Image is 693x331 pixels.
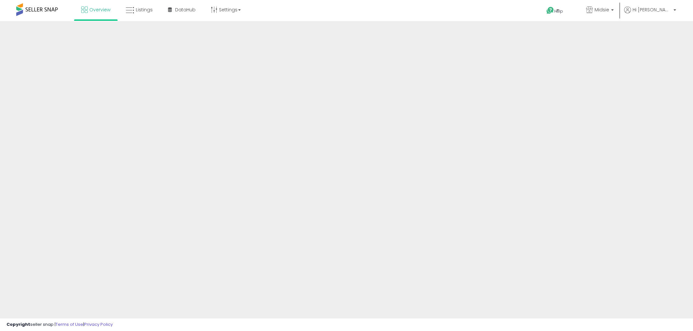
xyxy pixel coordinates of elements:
[595,6,609,13] span: Midsie
[541,2,576,21] a: Help
[89,6,110,13] span: Overview
[175,6,196,13] span: DataHub
[633,6,672,13] span: Hi [PERSON_NAME]
[624,6,676,21] a: Hi [PERSON_NAME]
[546,6,554,15] i: Get Help
[554,8,563,14] span: Help
[136,6,153,13] span: Listings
